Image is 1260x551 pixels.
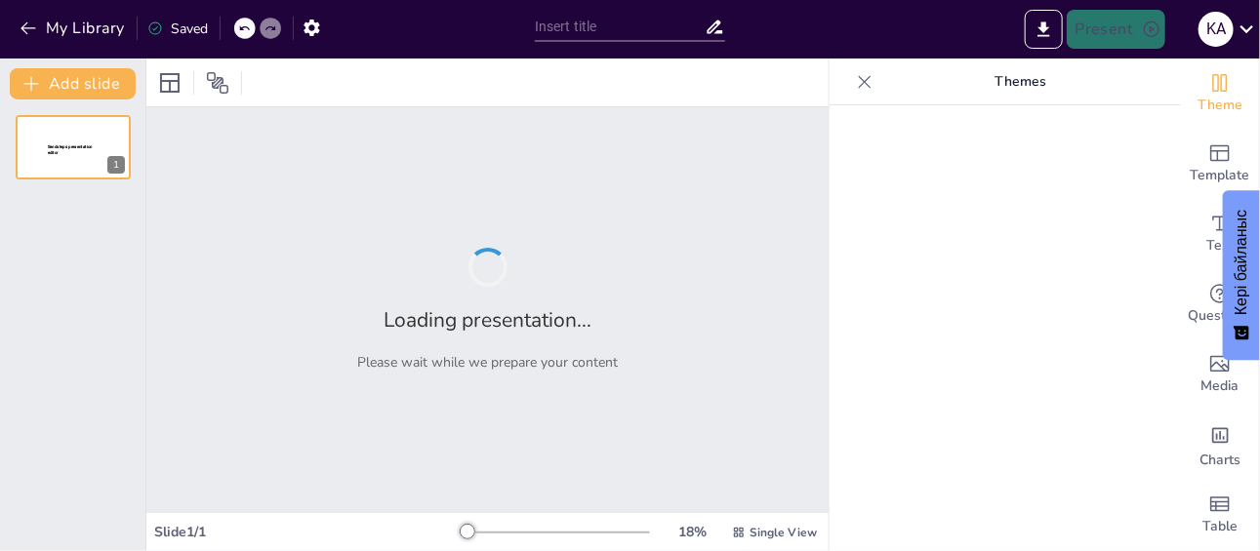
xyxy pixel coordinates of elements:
[750,525,817,540] span: Single View
[1201,375,1240,397] span: Media
[384,306,591,334] h2: Loading presentation...
[1198,95,1242,116] span: Theme
[1199,450,1240,471] span: Charts
[1181,480,1259,550] div: Add a table
[535,13,705,41] input: Insert title
[1181,410,1259,480] div: Add charts and graphs
[1181,129,1259,199] div: Add ready made slides
[1199,12,1234,47] div: K A
[206,71,229,95] span: Position
[15,13,133,44] button: My Library
[1199,10,1234,49] button: K A
[107,156,125,174] div: 1
[74,121,98,144] button: Duplicate Slide
[102,121,125,144] button: Cannot delete last slide
[1181,59,1259,129] div: Change the overall theme
[1181,339,1259,410] div: Add images, graphics, shapes or video
[880,59,1161,105] p: Themes
[357,353,618,372] p: Please wait while we prepare your content
[16,115,131,179] div: 1
[1189,305,1252,327] span: Questions
[1181,269,1259,339] div: Get real-time input from your audience
[154,523,463,541] div: Slide 1 / 1
[1181,199,1259,269] div: Add text boxes
[154,67,185,98] div: Layout
[1233,210,1249,315] font: Кері байланыс
[1067,10,1164,49] button: Present
[1202,516,1238,537] span: Table
[147,20,208,38] div: Saved
[1206,235,1234,256] span: Text
[10,68,136,99] button: Add slide
[1025,10,1063,49] button: Export to PowerPoint
[670,523,716,541] div: 18 %
[48,144,93,155] span: Sendsteps presentation editor
[1191,165,1250,186] span: Template
[1223,190,1260,360] button: Кері байланыс - Сауалнама көрсету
